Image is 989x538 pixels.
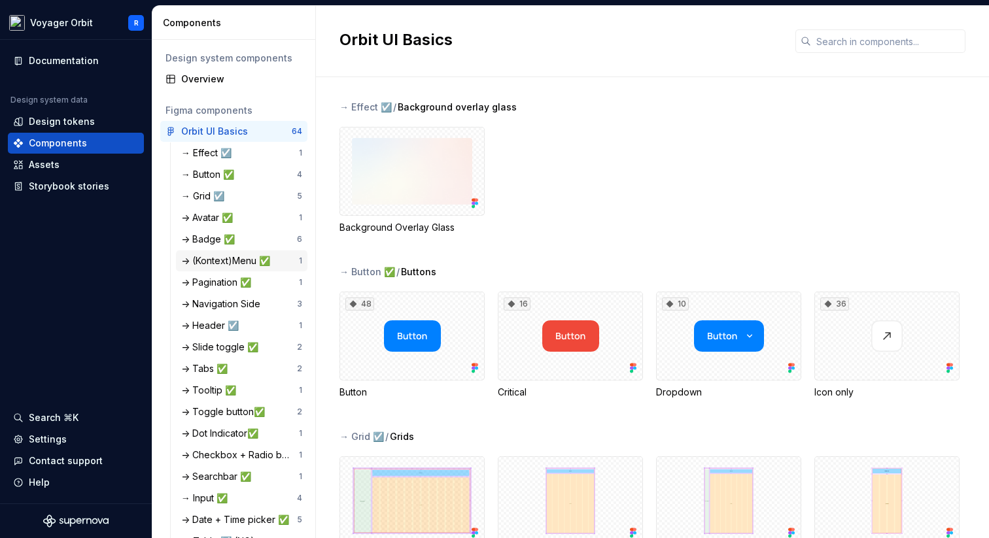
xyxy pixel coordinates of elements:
[8,407,144,428] button: Search ⌘K
[297,299,302,309] div: 3
[176,466,307,487] a: -> Searchbar ✅1
[292,126,302,137] div: 64
[8,472,144,493] button: Help
[29,137,87,150] div: Components
[8,450,144,471] button: Contact support
[385,430,389,443] span: /
[176,207,307,228] a: -> Avatar ✅1
[8,133,144,154] a: Components
[398,101,517,114] span: Background overlay glass
[176,143,307,163] a: → Effect ☑️1
[29,411,78,424] div: Search ⌘K
[29,158,60,171] div: Assets
[29,54,99,67] div: Documentation
[176,294,307,314] a: -> Navigation Side3
[299,428,302,439] div: 1
[30,16,93,29] div: Voyager Orbit
[181,190,230,203] div: → Grid ☑️
[29,454,103,467] div: Contact support
[299,471,302,482] div: 1
[656,386,801,399] div: Dropdown
[181,341,264,354] div: -> Slide toggle ✅
[8,50,144,71] a: Documentation
[176,272,307,293] a: -> Pagination ✅1
[339,127,485,234] div: Background Overlay Glass
[299,148,302,158] div: 1
[9,15,25,31] img: e5527c48-e7d1-4d25-8110-9641689f5e10.png
[181,233,240,246] div: -> Badge ✅
[176,229,307,250] a: -> Badge ✅6
[176,445,307,465] a: -> Checkbox + Radio button ✅1
[297,191,302,201] div: 5
[297,342,302,352] div: 2
[3,8,149,37] button: Voyager OrbitR
[299,256,302,266] div: 1
[299,320,302,331] div: 1
[181,276,256,289] div: -> Pagination ✅
[181,405,270,418] div: -> Toggle button✅
[401,265,436,278] span: Buttons
[29,180,109,193] div: Storybook stories
[299,277,302,288] div: 1
[297,407,302,417] div: 2
[339,386,485,399] div: Button
[181,384,241,397] div: -> Tooltip ✅
[160,69,307,90] a: Overview
[163,16,310,29] div: Components
[181,492,233,505] div: → Input ✅
[181,168,239,181] div: → Button ✅
[43,514,109,528] svg: Supernova Logo
[339,265,395,278] div: → Button ✅
[176,250,307,271] a: -> (Kontext)Menu ✅1
[297,514,302,525] div: 5
[134,18,139,28] div: R
[29,115,95,128] div: Design tokens
[656,292,801,399] div: 10Dropdown
[297,363,302,374] div: 2
[176,358,307,379] a: -> Tabs ✅2
[181,513,294,526] div: -> Date + Time picker ✅
[393,101,396,114] span: /
[10,95,88,105] div: Design system data
[297,493,302,503] div: 4
[181,362,233,375] div: -> Tabs ✅
[176,423,307,444] a: -> Dot Indicator✅1
[814,386,960,399] div: Icon only
[165,104,302,117] div: Figma components
[8,154,144,175] a: Assets
[339,29,780,50] h2: Orbit UI Basics
[29,433,67,446] div: Settings
[176,164,307,185] a: → Button ✅4
[814,292,960,399] div: 36Icon only
[181,427,264,440] div: -> Dot Indicator✅
[176,401,307,422] a: -> Toggle button✅2
[160,121,307,142] a: Orbit UI Basics64
[176,337,307,358] a: -> Slide toggle ✅2
[339,221,485,234] div: Background Overlay Glass
[299,385,302,395] div: 1
[29,476,50,489] div: Help
[345,297,374,311] div: 48
[297,234,302,244] div: 6
[811,29,965,53] input: Search in components...
[176,186,307,207] a: → Grid ☑️5
[8,111,144,132] a: Design tokens
[662,297,689,311] div: 10
[339,292,485,399] div: 48Button
[8,176,144,197] a: Storybook stories
[396,265,400,278] span: /
[498,386,643,399] div: Critical
[181,73,302,86] div: Overview
[390,430,414,443] span: Grids
[297,169,302,180] div: 4
[165,52,302,65] div: Design system components
[181,319,244,332] div: -> Header ☑️
[339,101,392,114] div: → Effect ☑️
[820,297,849,311] div: 36
[299,212,302,223] div: 1
[181,125,248,138] div: Orbit UI Basics
[176,509,307,530] a: -> Date + Time picker ✅5
[8,429,144,450] a: Settings
[181,211,238,224] div: -> Avatar ✅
